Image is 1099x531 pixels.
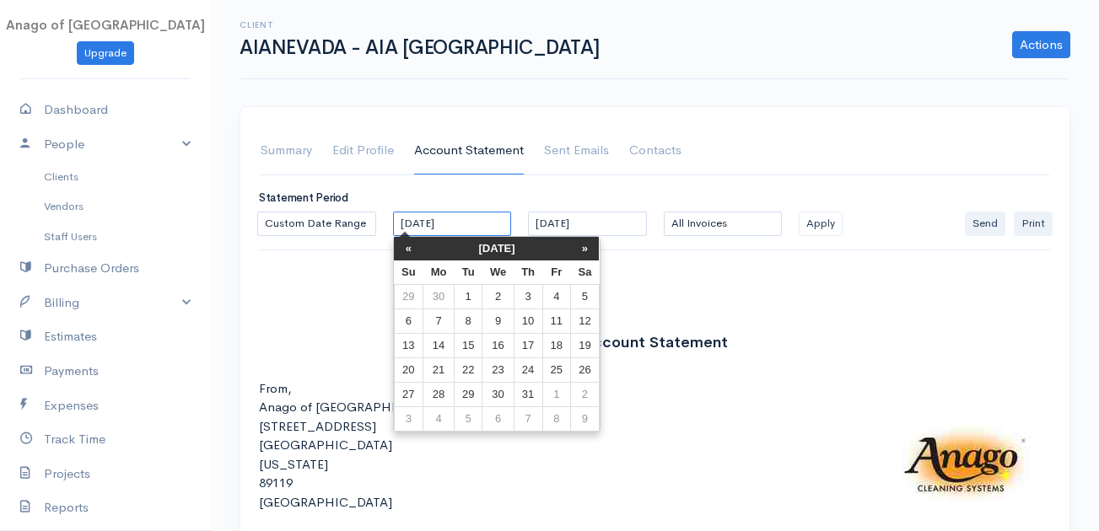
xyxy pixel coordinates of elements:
[6,17,205,33] span: Anago of [GEOGRAPHIC_DATA]
[571,285,600,309] td: 5
[542,407,570,432] td: 8
[454,383,482,407] td: 29
[571,334,600,358] td: 19
[482,260,514,285] th: We
[423,285,455,309] td: 30
[394,334,423,358] td: 13
[571,260,600,285] th: Sa
[571,237,600,260] th: »
[542,260,570,285] th: Fr
[514,285,542,309] td: 3
[240,20,604,29] h6: Client
[514,358,542,383] td: 24
[514,334,542,358] td: 17
[454,358,482,383] td: 22
[454,285,482,309] td: 1
[423,358,455,383] td: 21
[582,333,728,351] span: Account Statement
[1014,212,1053,236] button: Print
[571,383,600,407] td: 2
[423,237,571,260] th: [DATE]
[414,127,524,174] a: Account Statement
[799,212,843,236] button: Apply
[394,309,423,334] td: 6
[240,37,604,58] h1: AIANEVADA - AIA [GEOGRAPHIC_DATA]
[423,260,455,285] th: Mo
[261,127,312,174] a: Summary
[423,309,455,334] td: 7
[332,127,394,174] a: Edit Profile
[259,379,470,512] div: From, Anago of [GEOGRAPHIC_DATA] [STREET_ADDRESS] [GEOGRAPHIC_DATA] [US_STATE] 89119 [GEOGRAPHIC_...
[514,407,542,432] td: 7
[571,358,600,383] td: 26
[542,285,570,309] td: 4
[423,383,455,407] td: 28
[454,309,482,334] td: 8
[514,309,542,334] td: 10
[514,383,542,407] td: 31
[394,285,423,309] td: 29
[394,358,423,383] td: 20
[454,260,482,285] th: Tu
[571,309,600,334] td: 12
[542,358,570,383] td: 25
[571,407,600,432] td: 9
[454,407,482,432] td: 5
[482,407,514,432] td: 6
[77,41,134,66] a: Upgrade
[482,285,514,309] td: 2
[482,334,514,358] td: 16
[394,407,423,432] td: 3
[542,334,570,358] td: 18
[542,309,570,334] td: 11
[514,260,542,285] th: Th
[423,334,455,358] td: 14
[1012,31,1070,58] a: Actions
[482,309,514,334] td: 9
[965,212,1005,236] button: Send
[482,383,514,407] td: 30
[542,383,570,407] td: 1
[394,237,423,260] th: «
[482,358,514,383] td: 23
[394,260,423,285] th: Su
[259,192,1051,204] h5: Statement Period
[423,407,455,432] td: 4
[394,383,423,407] td: 27
[454,334,482,358] td: 15
[629,127,681,174] a: Contacts
[544,127,609,174] a: Sent Emails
